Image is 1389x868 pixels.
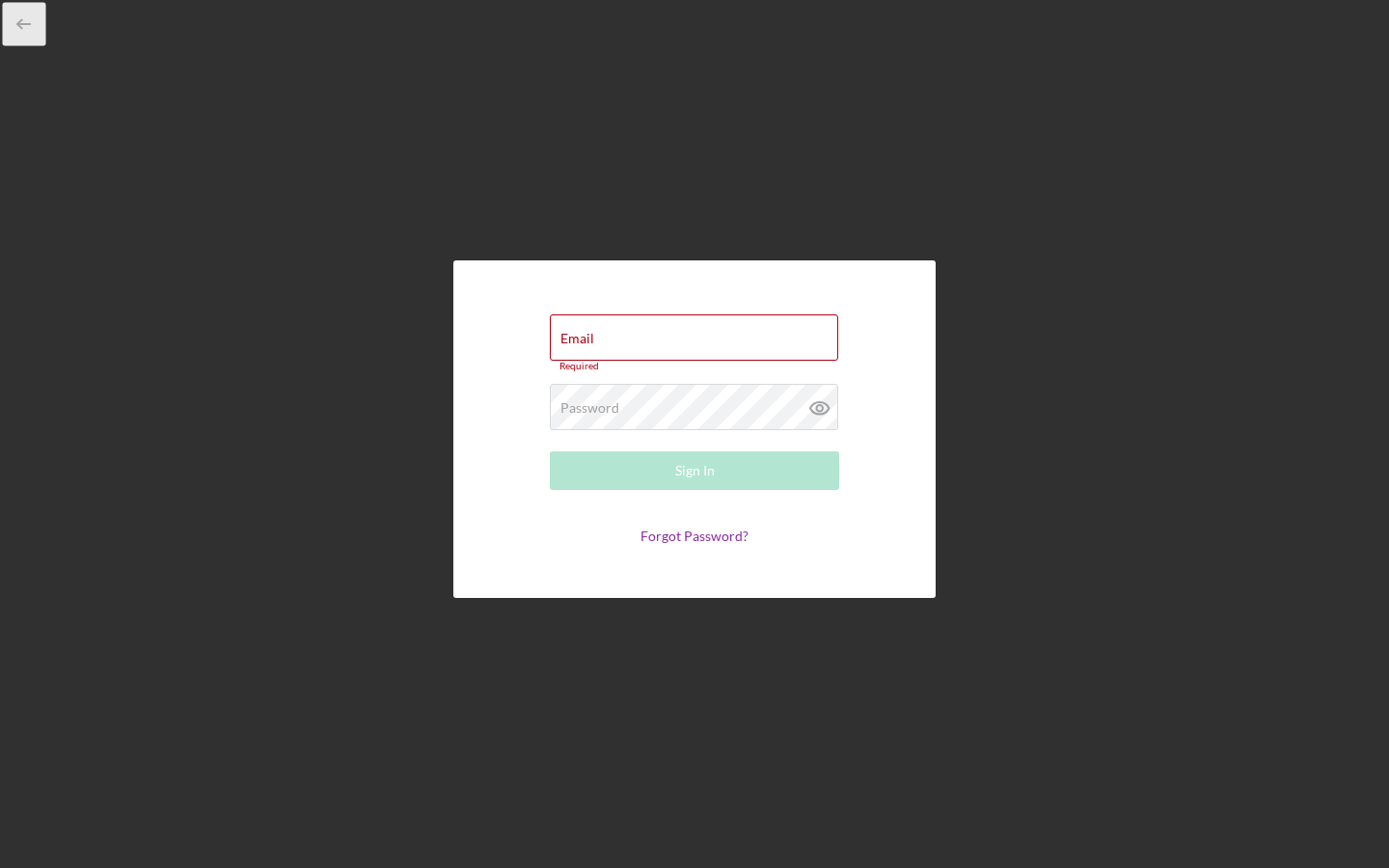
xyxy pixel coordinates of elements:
button: Sign In [550,451,839,490]
div: Sign In [675,451,715,490]
label: Password [560,400,619,416]
a: Forgot Password? [640,528,749,544]
label: Email [560,331,594,346]
div: Required [550,361,839,372]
